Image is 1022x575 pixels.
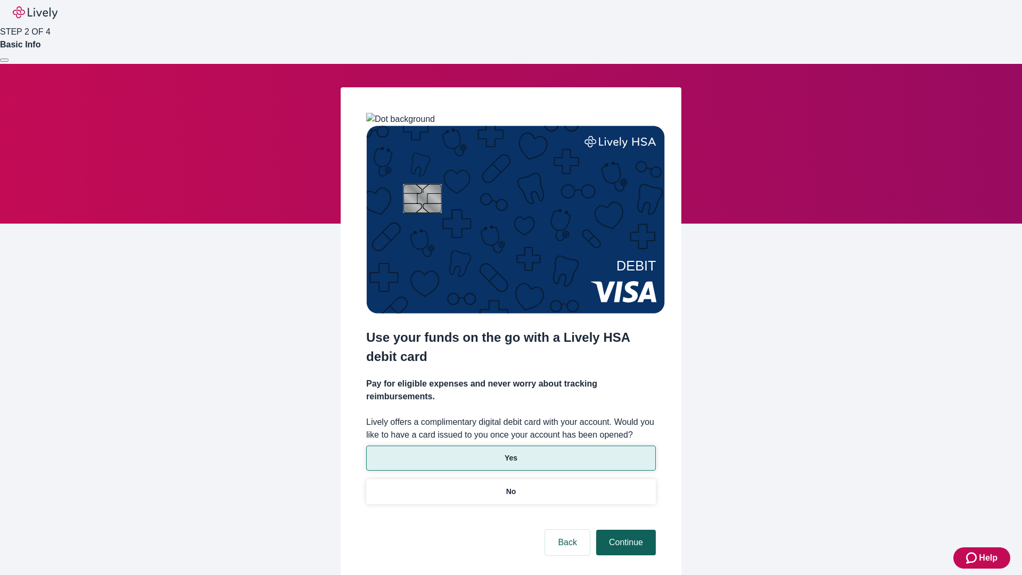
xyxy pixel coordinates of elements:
[596,530,656,555] button: Continue
[366,328,656,366] h2: Use your funds on the go with a Lively HSA debit card
[366,126,665,314] img: Debit card
[366,446,656,471] button: Yes
[505,453,517,464] p: Yes
[979,552,998,564] span: Help
[545,530,590,555] button: Back
[366,479,656,504] button: No
[506,486,516,497] p: No
[966,552,979,564] svg: Zendesk support icon
[953,547,1010,569] button: Zendesk support iconHelp
[13,6,57,19] img: Lively
[366,113,435,126] img: Dot background
[366,377,656,403] h4: Pay for eligible expenses and never worry about tracking reimbursements.
[366,416,656,441] label: Lively offers a complimentary digital debit card with your account. Would you like to have a card...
